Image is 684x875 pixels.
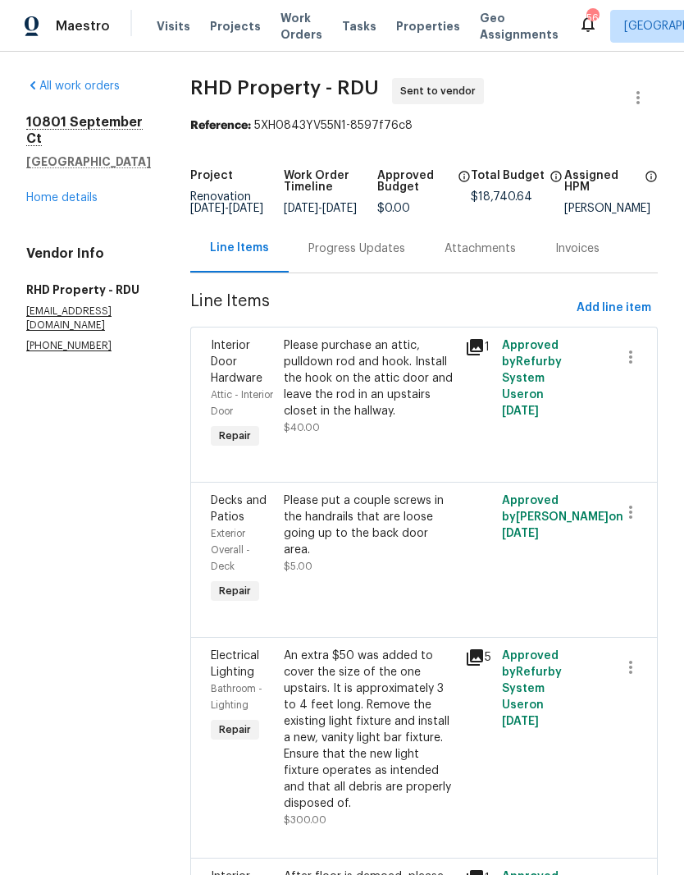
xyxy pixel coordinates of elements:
span: - [284,203,357,214]
div: Please put a couple screws in the handrails that are loose going up to the back door area. [284,492,456,558]
span: Properties [396,18,460,34]
span: - [190,203,263,214]
h5: Project [190,170,233,181]
span: The hpm assigned to this work order. [645,170,658,203]
span: $5.00 [284,561,312,571]
span: $300.00 [284,815,326,825]
div: [PERSON_NAME] [564,203,658,214]
span: Line Items [190,293,570,323]
span: [DATE] [502,716,539,727]
span: Repair [212,722,258,738]
span: Work Orders [280,10,322,43]
div: Please purchase an attic, pulldown rod and hook. Install the hook on the attic door and leave the... [284,337,456,419]
h5: Assigned HPM [564,170,640,193]
span: [DATE] [229,203,263,214]
span: Approved by Refurby System User on [502,340,562,417]
span: Visits [157,18,190,34]
div: Invoices [555,241,600,257]
span: The total cost of line items that have been approved by both Opendoor and the Trade Partner. This... [458,170,471,203]
span: Tasks [342,21,376,32]
span: Approved by [PERSON_NAME] on [502,495,623,539]
h4: Vendor Info [26,245,151,262]
span: RHD Property - RDU [190,78,379,98]
span: [DATE] [502,405,539,417]
span: Renovation [190,191,263,214]
div: Line Items [210,240,269,256]
span: Sent to vendor [400,83,482,99]
div: Attachments [445,241,516,257]
span: Add line item [577,298,651,318]
a: All work orders [26,80,120,92]
span: Bathroom - Lighting [211,684,262,710]
h5: Work Order Timeline [284,170,377,193]
span: The total cost of line items that have been proposed by Opendoor. This sum includes line items th... [549,170,563,191]
span: Maestro [56,18,110,34]
div: 5XH0843YV55N1-8597f76c8 [190,117,658,134]
div: 56 [586,10,598,26]
span: $18,740.64 [471,191,532,203]
span: Exterior Overall - Deck [211,529,250,571]
div: An extra $50 was added to cover the size of the one upstairs. It is approximately 3 to 4 feet lon... [284,648,456,812]
span: Interior Door Hardware [211,340,262,384]
span: Projects [210,18,261,34]
div: Progress Updates [308,241,405,257]
span: $0.00 [377,203,410,214]
button: Add line item [570,293,658,323]
span: Attic - Interior Door [211,390,273,416]
a: Home details [26,192,98,204]
div: 5 [465,648,491,667]
span: [DATE] [322,203,357,214]
span: [DATE] [190,203,225,214]
span: [DATE] [284,203,318,214]
h5: RHD Property - RDU [26,282,151,298]
span: Geo Assignments [480,10,559,43]
span: Approved by Refurby System User on [502,650,562,727]
span: $40.00 [284,423,320,433]
span: Decks and Patios [211,495,267,523]
div: 1 [465,337,491,357]
h5: Total Budget [471,170,545,181]
b: Reference: [190,120,251,131]
span: Electrical Lighting [211,650,259,678]
span: Repair [212,583,258,599]
span: Repair [212,428,258,444]
span: [DATE] [502,528,539,539]
h5: Approved Budget [377,170,453,193]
